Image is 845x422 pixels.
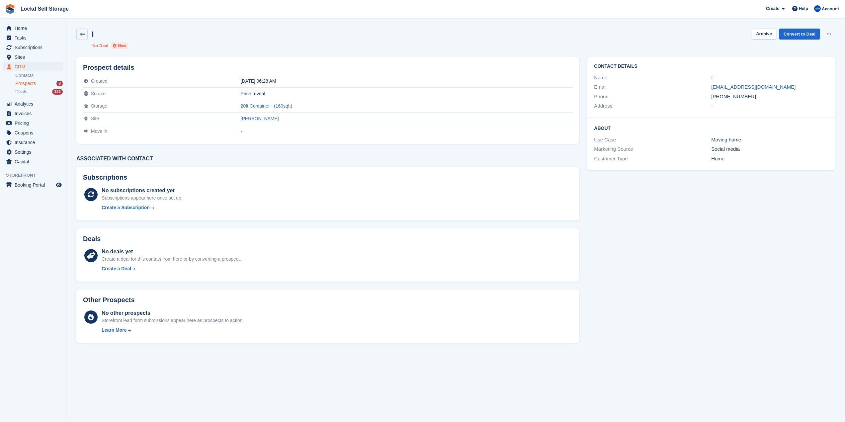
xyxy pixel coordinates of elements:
h2: Prospect details [83,64,573,71]
span: Insurance [15,138,54,147]
div: Learn More [102,327,127,334]
div: Use Case [594,136,711,144]
span: Booking Portal [15,180,54,190]
img: Jonny Bleach [814,5,821,12]
h3: Associated with contact [76,156,579,162]
span: Pricing [15,119,54,128]
img: stora-icon-8386f47178a22dfd0bd8f6a31ec36ba5ce8667c1dd55bd0f319d3a0aa187defe.svg [5,4,15,14]
div: [DATE] 06:28 AM [241,78,573,84]
div: Price reveal [241,91,573,96]
a: 20ft Container - (160sqft) [241,103,293,109]
button: Archive [752,29,776,40]
a: Learn More [102,327,244,334]
a: menu [3,62,63,71]
span: Create [766,5,779,12]
a: menu [3,33,63,42]
div: - [241,128,573,134]
a: Contacts [15,72,63,79]
a: Convert to Deal [779,29,820,40]
h2: Other Prospects [83,296,135,304]
span: Site [91,116,99,121]
a: menu [3,24,63,33]
span: Created [91,78,108,84]
span: Settings [15,147,54,157]
span: Source [91,91,106,96]
a: [PERSON_NAME] [241,116,279,121]
div: Email [594,83,711,91]
a: menu [3,52,63,62]
a: I [711,75,713,80]
li: No Deal [92,42,108,49]
h2: Subscriptions [83,174,573,181]
span: CRM [15,62,54,71]
a: Create a Deal [102,265,241,272]
span: Storefront [6,172,66,179]
div: Name [594,74,711,82]
span: Storage [91,103,107,109]
div: No deals yet [102,248,241,256]
div: - [711,102,828,110]
a: Deals 122 [15,88,63,95]
a: menu [3,147,63,157]
h2: Contact Details [594,64,828,69]
div: Home [711,155,828,163]
div: Address [594,102,711,110]
a: menu [3,180,63,190]
h2: I [92,30,94,39]
div: 122 [52,89,63,95]
span: Sites [15,52,54,62]
div: Phone [594,93,711,101]
h2: Deals [83,235,101,243]
div: Marketing Source [594,145,711,153]
span: Deals [15,89,27,95]
div: Create a deal for this contact from here or by converting a prospect. [102,256,241,263]
a: [EMAIL_ADDRESS][DOMAIN_NAME] [711,84,796,90]
div: 8 [56,81,63,86]
a: menu [3,138,63,147]
span: Home [15,24,54,33]
a: Prospects 8 [15,80,63,87]
span: Subscriptions [15,43,54,52]
a: menu [3,157,63,166]
a: menu [3,128,63,137]
div: Customer Type [594,155,711,163]
span: Prospects [15,80,36,87]
div: Subscriptions appear here once set up. [102,195,183,202]
a: menu [3,109,63,118]
a: Create a Subscription [102,204,183,211]
div: No other prospects [102,309,244,317]
div: Social media [711,145,828,153]
li: New [111,42,128,49]
div: Create a Deal [102,265,131,272]
a: menu [3,119,63,128]
div: No subscriptions created yet [102,187,183,195]
span: Account [822,6,839,12]
span: Tasks [15,33,54,42]
span: Analytics [15,99,54,109]
div: [PHONE_NUMBER] [711,93,828,101]
a: Lockd Self Storage [18,3,71,14]
span: Move in [91,128,107,134]
span: Capital [15,157,54,166]
div: Create a Subscription [102,204,150,211]
a: Preview store [55,181,63,189]
span: Help [799,5,808,12]
span: Coupons [15,128,54,137]
h2: About [594,125,828,131]
div: Moving home [711,136,828,144]
div: Storefront lead form submissions appear here as prospects to action. [102,317,244,324]
span: Invoices [15,109,54,118]
a: menu [3,99,63,109]
a: menu [3,43,63,52]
